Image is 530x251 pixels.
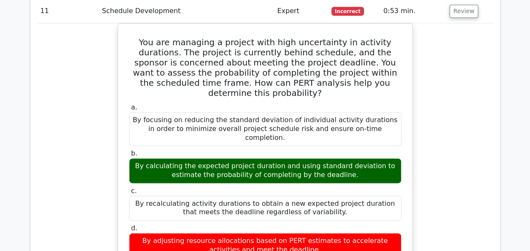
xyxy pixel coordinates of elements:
[131,224,137,232] span: d.
[128,37,402,98] h5: You are managing a project with high uncertainty in activity durations. The project is currently ...
[449,5,478,18] button: Review
[131,187,137,195] span: c.
[331,7,364,15] span: Incorrect
[129,158,401,183] div: By calculating the expected project duration and using standard deviation to estimate the probabi...
[129,112,401,146] div: By focusing on reducing the standard deviation of individual activity durations in order to minim...
[131,149,137,157] span: b.
[131,103,137,111] span: a.
[129,196,401,221] div: By recalculating activity durations to obtain a new expected project duration that meets the dead...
